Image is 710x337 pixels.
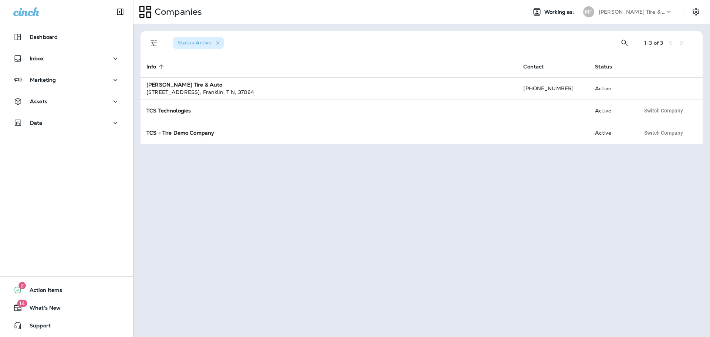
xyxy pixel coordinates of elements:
p: Marketing [30,77,56,83]
div: Status:Active [173,37,224,49]
button: 2Action Items [7,283,126,297]
button: Collapse Sidebar [110,4,131,19]
strong: TCS Technologies [146,107,191,114]
div: [STREET_ADDRESS] , Franklin , T N , 37064 [146,88,511,96]
button: Settings [689,5,703,18]
div: MT [583,6,594,17]
p: Data [30,120,43,126]
span: 14 [17,300,27,307]
button: Search Companies [617,36,632,50]
strong: TCS - Tire Demo Company [146,129,214,136]
button: Support [7,318,126,333]
span: Working as: [544,9,576,15]
button: Marketing [7,73,126,87]
span: What's New [22,305,61,314]
p: Dashboard [30,34,58,40]
button: Assets [7,94,126,109]
td: Active [589,77,634,100]
strong: [PERSON_NAME] Tire & Auto [146,81,223,88]
span: Status [595,63,622,70]
div: 1 - 3 of 3 [644,40,663,46]
p: Assets [30,98,47,104]
span: Status [595,64,612,70]
button: Switch Company [640,105,687,116]
span: Support [22,323,51,331]
td: [PHONE_NUMBER] [517,77,589,100]
button: Inbox [7,51,126,66]
span: Contact [523,63,553,70]
button: Switch Company [640,127,687,138]
span: Info [146,63,166,70]
span: Status : Active [177,39,212,46]
span: Action Items [22,287,62,296]
button: Dashboard [7,30,126,44]
button: Data [7,115,126,130]
button: Filters [146,36,161,50]
td: Active [589,122,634,144]
td: Active [589,100,634,122]
span: 2 [18,282,26,289]
span: Switch Company [644,130,683,135]
span: Switch Company [644,108,683,113]
span: Info [146,64,156,70]
button: 14What's New [7,300,126,315]
span: Contact [523,64,544,70]
p: [PERSON_NAME] Tire & Auto [599,9,665,15]
p: Companies [152,6,202,17]
p: Inbox [30,55,44,61]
